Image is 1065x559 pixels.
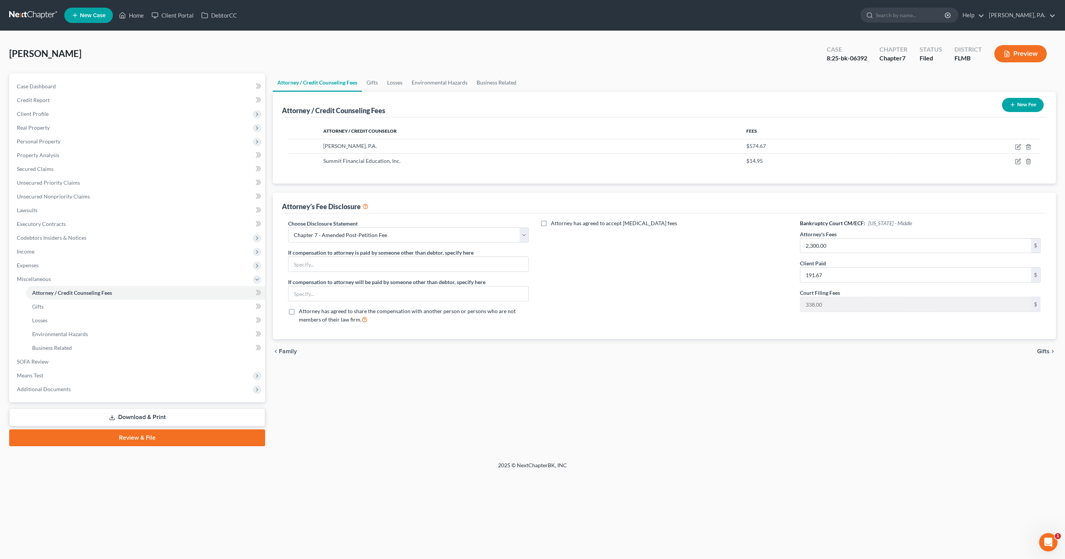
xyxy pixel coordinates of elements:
a: Unsecured Priority Claims [11,176,265,190]
div: Status [920,45,942,54]
label: If compensation to attorney will be paid by someone other than debtor, specify here [288,278,485,286]
div: $ [1031,268,1040,282]
span: Personal Property [17,138,60,145]
button: New Fee [1002,98,1044,112]
div: Case [827,45,867,54]
span: Income [17,248,34,255]
label: Client Paid [800,259,826,267]
span: Unsecured Nonpriority Claims [17,193,90,200]
a: [PERSON_NAME], P.A. [985,8,1055,22]
span: Executory Contracts [17,221,66,227]
span: Credit Report [17,97,50,103]
a: Home [115,8,148,22]
span: Summit Financial Education, Inc. [323,158,401,164]
span: Environmental Hazards [32,331,88,337]
div: Filed [920,54,942,63]
a: Download & Print [9,408,265,426]
span: 1 [1055,533,1061,539]
input: 0.00 [800,268,1031,282]
a: Environmental Hazards [26,327,265,341]
span: $574.67 [746,143,766,149]
i: chevron_left [273,348,279,354]
label: Choose Disclosure Statement [288,219,358,227]
span: Real Property [17,124,50,131]
a: Review & File [9,429,265,446]
label: Attorney's Fees [800,230,837,238]
button: chevron_left Family [273,348,297,354]
input: Specify... [288,286,528,301]
span: Gifts [1037,348,1050,354]
span: Gifts [32,303,44,310]
a: Client Portal [148,8,197,22]
button: Preview [994,45,1047,62]
span: Attorney / Credit Counseling Fees [32,289,112,296]
a: Case Dashboard [11,80,265,93]
a: Losses [26,314,265,327]
span: New Case [80,13,106,18]
a: Business Related [472,73,521,92]
a: Environmental Hazards [407,73,472,92]
a: Lawsuits [11,203,265,217]
div: $ [1031,297,1040,312]
input: Specify... [288,257,528,271]
div: 2025 © NextChapterBK, INC [314,461,751,475]
a: Executory Contracts [11,217,265,231]
a: Unsecured Nonpriority Claims [11,190,265,203]
label: If compensation to attorney is paid by someone other than debtor, specify here [288,249,474,257]
div: 8:25-bk-06392 [827,54,867,63]
a: DebtorCC [197,8,241,22]
label: Court Filing Fees [800,289,840,297]
iframe: Intercom live chat [1039,533,1057,551]
a: Attorney / Credit Counseling Fees [273,73,362,92]
a: Gifts [362,73,383,92]
span: Additional Documents [17,386,71,392]
div: $ [1031,239,1040,253]
div: Chapter [879,54,907,63]
span: Case Dashboard [17,83,56,89]
a: Attorney / Credit Counseling Fees [26,286,265,300]
div: Attorney's Fee Disclosure [282,202,368,211]
span: Losses [32,317,47,323]
button: Gifts chevron_right [1037,348,1056,354]
div: FLMB [954,54,982,63]
span: Attorney has agreed to share the compensation with another person or persons who are not members ... [299,308,516,323]
a: Business Related [26,341,265,355]
a: Secured Claims [11,162,265,176]
span: Expenses [17,262,39,268]
a: Property Analysis [11,148,265,162]
span: Family [279,348,297,354]
span: Lawsuits [17,207,37,213]
a: Credit Report [11,93,265,107]
div: District [954,45,982,54]
a: SOFA Review [11,355,265,369]
span: Unsecured Priority Claims [17,179,80,186]
span: Codebtors Insiders & Notices [17,234,86,241]
span: Attorney has agreed to accept [MEDICAL_DATA] fees [551,220,677,226]
h6: Bankruptcy Court CM/ECF: [800,219,1041,227]
span: Means Test [17,372,43,379]
span: [PERSON_NAME], P.A. [323,143,377,149]
a: Losses [383,73,407,92]
span: Fees [746,128,757,134]
a: Help [959,8,984,22]
span: [PERSON_NAME] [9,48,81,59]
span: $14.95 [746,158,763,164]
input: Search by name... [876,8,946,22]
input: 0.00 [800,297,1031,312]
div: Attorney / Credit Counseling Fees [282,106,385,115]
div: Chapter [879,45,907,54]
input: 0.00 [800,239,1031,253]
span: [US_STATE] - Middle [868,220,912,226]
span: Client Profile [17,110,49,117]
i: chevron_right [1050,348,1056,354]
a: Gifts [26,300,265,314]
span: 7 [902,54,905,62]
span: Property Analysis [17,152,59,158]
span: Business Related [32,344,72,351]
span: Miscellaneous [17,276,51,282]
span: SOFA Review [17,358,49,365]
span: Secured Claims [17,166,54,172]
span: Attorney / Credit Counselor [323,128,397,134]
